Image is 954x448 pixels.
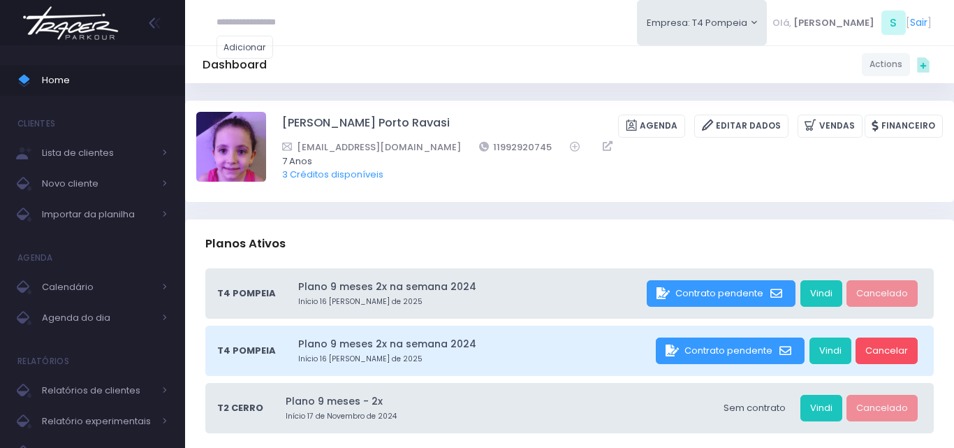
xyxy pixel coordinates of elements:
[298,354,652,365] small: Início 16 [PERSON_NAME] de 2025
[217,36,274,59] a: Adicionar
[618,115,685,138] a: Agenda
[767,7,937,38] div: [ ]
[798,115,863,138] a: Vendas
[42,278,154,296] span: Calendário
[282,168,383,181] a: 3 Créditos disponíveis
[42,382,154,400] span: Relatórios de clientes
[196,112,266,186] label: Alterar foto de perfil
[684,344,772,357] span: Contrato pendente
[809,338,851,364] a: Vindi
[217,287,276,301] span: T4 Pompeia
[479,140,552,154] a: 11992920745
[42,71,168,89] span: Home
[772,16,791,30] span: Olá,
[196,112,266,182] img: Rafaella Westphalen Porto Ravasi
[881,10,906,35] span: S
[282,115,450,138] a: [PERSON_NAME] Porto Ravasi
[42,205,154,224] span: Importar da planilha
[217,344,276,358] span: T4 Pompeia
[17,244,53,272] h4: Agenda
[282,140,461,154] a: [EMAIL_ADDRESS][DOMAIN_NAME]
[714,395,795,421] div: Sem contrato
[286,411,710,422] small: Início 17 de Novembro de 2024
[675,287,763,300] span: Contrato pendente
[42,309,154,327] span: Agenda do dia
[282,154,925,168] span: 7 Anos
[910,51,937,78] div: Quick actions
[42,412,154,431] span: Relatório experimentais
[217,401,263,415] span: T2 Cerro
[42,144,154,162] span: Lista de clientes
[910,15,927,30] a: Sair
[298,337,652,352] a: Plano 9 meses 2x na semana 2024
[203,58,267,72] h5: Dashboard
[694,115,788,138] a: Editar Dados
[42,175,154,193] span: Novo cliente
[865,115,943,138] a: Financeiro
[856,338,918,364] a: Cancelar
[800,280,842,307] a: Vindi
[205,224,286,263] h3: Planos Ativos
[286,394,710,409] a: Plano 9 meses - 2x
[800,395,842,421] a: Vindi
[298,296,643,308] small: Início 16 [PERSON_NAME] de 2025
[298,280,643,294] a: Plano 9 meses 2x na semana 2024
[793,16,874,30] span: [PERSON_NAME]
[17,347,69,375] h4: Relatórios
[862,53,910,76] a: Actions
[17,110,55,138] h4: Clientes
